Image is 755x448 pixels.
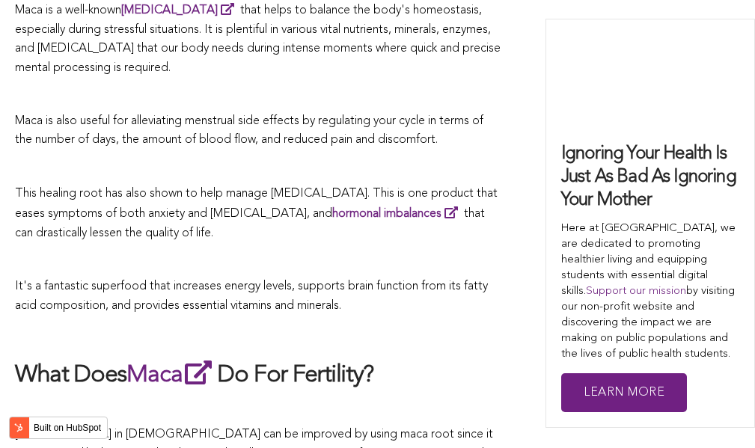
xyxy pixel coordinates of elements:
span: Maca is also useful for alleviating menstrual side effects by regulating your cycle in terms of t... [15,115,483,147]
label: Built on HubSpot [28,418,107,438]
a: Maca [126,363,217,387]
iframe: Chat Widget [680,376,755,448]
a: hormonal imbalances [332,208,464,220]
span: Maca is a well-known that helps to balance the body's homeostasis, especially during stressful si... [15,4,501,74]
span: This healing root has also shown to help manage [MEDICAL_DATA]. This is one product that eases sy... [15,188,498,239]
h2: What Does Do For Fertility? [15,358,501,392]
strong: [MEDICAL_DATA] [121,4,218,16]
button: Built on HubSpot [9,417,108,439]
span: It's a fantastic superfood that increases energy levels, supports brain function from its fatty a... [15,280,488,312]
a: [MEDICAL_DATA] [121,4,240,16]
a: Learn More [561,373,687,413]
img: HubSpot sprocket logo [10,419,28,437]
